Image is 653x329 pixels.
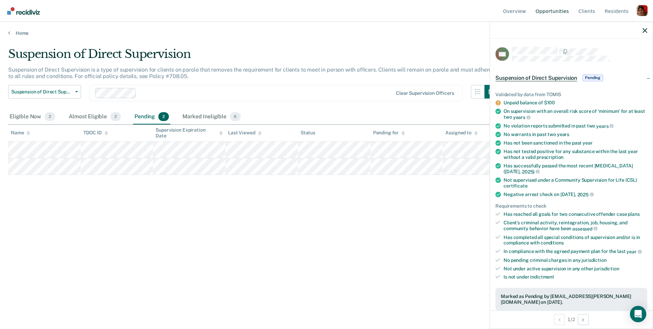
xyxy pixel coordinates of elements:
[504,220,647,231] div: Client’s criminal activity, reintegration, job, housing, and community behavior have been
[504,257,647,263] div: No pending criminal charges in any
[578,314,589,325] button: Next Opportunity
[504,211,647,217] div: Has reached all goals for two consecutive offender case
[504,140,647,146] div: Has not been sanctioned in the past
[11,130,30,136] div: Name
[501,294,642,305] div: Marked as Pending by [EMAIL_ADDRESS][PERSON_NAME][DOMAIN_NAME] on [DATE].
[530,274,554,280] span: indictment
[626,249,641,254] span: year
[504,183,527,189] span: certificate
[504,132,647,137] div: No warrants in past two
[495,203,647,209] div: Requirements to check
[230,112,241,121] span: 6
[554,314,565,325] button: Previous Opportunity
[637,5,648,16] button: Profile dropdown button
[445,130,477,136] div: Assigned to
[504,249,647,255] div: In compliance with the agreed payment plan for the last
[504,177,647,189] div: Not supervised under a Community Supervision for Life (CSL)
[7,7,40,15] img: Recidiviz
[513,115,530,120] span: years
[628,211,639,217] span: plans
[557,132,569,137] span: years
[583,74,603,81] span: Pending
[495,91,647,97] div: Validated by data from TOMIS
[490,310,653,328] div: 1 / 2
[301,130,315,136] div: Status
[490,67,653,89] div: Suspension of Direct SupervisionPending
[577,192,593,197] span: 2025
[8,47,498,66] div: Suspension of Direct Supervision
[594,266,619,271] span: jurisdiction
[522,169,540,174] span: 2025)
[583,140,592,146] span: year
[156,127,223,139] div: Supervision Expiration Date
[158,112,169,121] span: 2
[110,112,121,121] span: 2
[504,274,647,280] div: Is not under
[11,89,73,95] span: Suspension of Direct Supervision
[504,149,647,160] div: Has not tested positive for any substance within the last year without a valid
[504,108,647,120] div: On supervision with an overall risk score of 'minimum' for at least two
[504,192,647,198] div: Negative arrest check on [DATE],
[504,163,647,175] div: Has successfully passed the most recent [MEDICAL_DATA] ([DATE],
[582,257,606,263] span: jurisdiction
[228,130,261,136] div: Last Viewed
[541,240,564,245] span: conditions
[596,123,614,129] span: years
[83,130,108,136] div: TDOC ID
[504,100,647,106] div: Unpaid balance of $100
[537,154,563,160] span: prescription
[181,109,242,124] div: Marked Ineligible
[8,66,492,79] p: Suspension of Direct Supervision is a type of supervision for clients on parole that removes the ...
[504,266,647,271] div: Not under active supervision in any other
[373,130,405,136] div: Pending for
[495,74,577,81] span: Suspension of Direct Supervision
[67,109,122,124] div: Almost Eligible
[45,112,55,121] span: 2
[504,234,647,246] div: Has completed all special conditions of supervision and/or is in compliance with
[133,109,170,124] div: Pending
[504,123,647,129] div: No violation reports submitted in past two
[630,306,646,322] div: Open Intercom Messenger
[572,226,598,231] span: assessed
[8,109,57,124] div: Eligible Now
[396,90,454,96] div: Clear supervision officers
[8,30,645,36] a: Home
